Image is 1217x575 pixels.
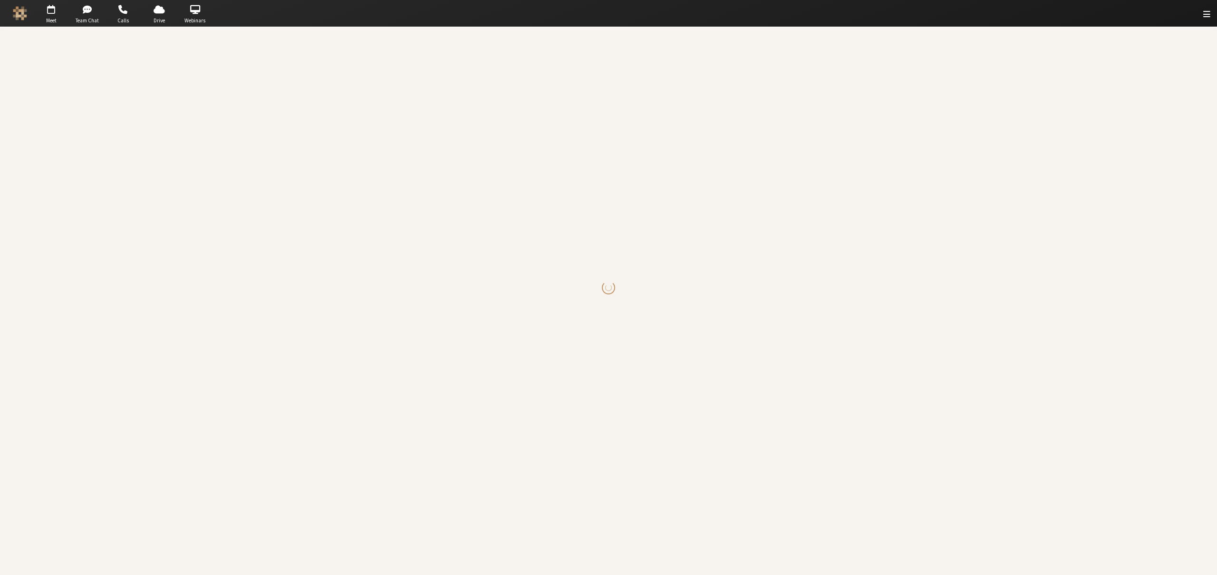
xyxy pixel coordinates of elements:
[35,17,68,25] span: Meet
[106,17,140,25] span: Calls
[70,17,104,25] span: Team Chat
[13,6,27,20] img: Iotum
[178,17,212,25] span: Webinars
[143,17,176,25] span: Drive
